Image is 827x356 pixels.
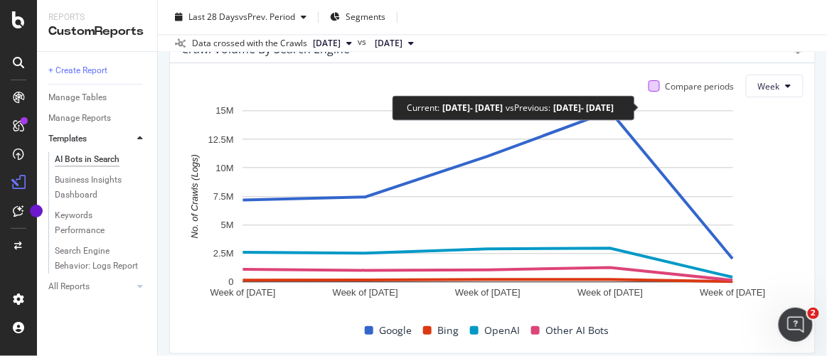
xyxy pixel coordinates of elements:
[181,103,795,318] svg: A chart.
[506,102,551,114] div: vs Previous :
[55,244,139,274] div: Search Engine Behavior: Logs Report
[213,191,234,202] text: 7.5M
[779,308,813,342] iframe: Intercom live chat
[48,279,133,294] a: All Reports
[746,75,804,97] button: Week
[55,152,119,167] div: AI Bots in Search
[369,35,420,52] button: [DATE]
[188,11,239,23] span: Last 28 Days
[346,11,385,23] span: Segments
[484,322,520,339] span: OpenAI
[239,11,295,23] span: vs Prev. Period
[55,173,147,203] a: Business Insights Dashboard
[443,102,503,114] div: [DATE] - [DATE]
[192,37,307,50] div: Data crossed with the Crawls
[48,131,87,146] div: Templates
[455,287,521,298] text: Week of [DATE]
[577,287,643,298] text: Week of [DATE]
[55,208,134,238] div: Keywords Performance
[48,63,107,78] div: + Create Report
[48,131,133,146] a: Templates
[48,11,146,23] div: Reports
[313,37,341,50] span: 2025 Sep. 25th
[228,276,233,287] text: 0
[545,322,609,339] span: Other AI Bots
[358,36,369,48] span: vs
[55,244,147,274] a: Search Engine Behavior: Logs Report
[189,154,200,238] text: No. of Crawls (Logs)
[437,322,459,339] span: Bing
[48,90,107,105] div: Manage Tables
[48,279,90,294] div: All Reports
[48,90,147,105] a: Manage Tables
[554,102,614,114] div: [DATE] - [DATE]
[700,287,766,298] text: Week of [DATE]
[666,80,735,92] div: Compare periods
[221,220,234,230] text: 5M
[208,134,234,144] text: 12.5M
[55,152,147,167] a: AI Bots in Search
[55,173,137,203] div: Business Insights Dashboard
[48,23,146,40] div: CustomReports
[379,322,412,339] span: Google
[169,6,312,28] button: Last 28 DaysvsPrev. Period
[213,248,234,259] text: 2.5M
[210,287,276,298] text: Week of [DATE]
[30,205,43,217] div: Tooltip anchor
[215,163,233,173] text: 10M
[48,63,147,78] a: + Create Report
[375,37,402,50] span: 2025 Aug. 28th
[333,287,398,298] text: Week of [DATE]
[407,102,440,114] div: Current:
[307,35,358,52] button: [DATE]
[55,208,147,238] a: Keywords Performance
[324,6,391,28] button: Segments
[215,105,233,116] text: 15M
[48,111,147,126] a: Manage Reports
[808,308,819,319] span: 2
[48,111,111,126] div: Manage Reports
[758,80,780,92] span: Week
[169,34,816,354] div: Crawl Volume By Search EngineCompare periodsWeekA chart.GoogleBingOpenAIOther AI Bots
